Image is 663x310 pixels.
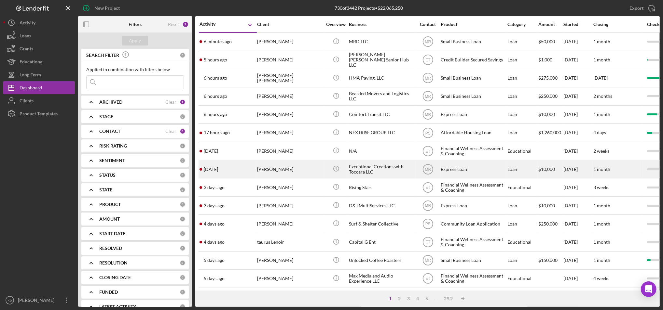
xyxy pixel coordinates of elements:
[563,142,593,160] div: [DATE]
[257,215,322,232] div: [PERSON_NAME]
[538,33,563,50] div: $50,000
[86,53,119,58] b: SEARCH FILTER
[404,296,413,301] div: 3
[441,252,506,269] div: Small Business Loan
[441,70,506,87] div: Small Business Loan
[593,239,610,245] time: 1 month
[507,252,538,269] div: Loan
[441,234,506,251] div: Financial Wellness Assessment & Coaching
[20,16,35,31] div: Activity
[538,215,563,232] div: $250,000
[3,29,75,42] a: Loans
[168,22,179,27] div: Reset
[129,22,142,27] b: Filters
[432,296,441,301] div: ...
[3,55,75,68] a: Educational
[257,33,322,50] div: [PERSON_NAME]
[507,106,538,123] div: Loan
[538,124,563,141] div: $1,260,000
[257,88,322,105] div: [PERSON_NAME]
[99,143,127,149] b: RISK RATING
[20,94,34,109] div: Clients
[180,260,186,266] div: 0
[324,22,348,27] div: Overview
[200,21,228,27] div: Activity
[563,234,593,251] div: [DATE]
[204,112,227,117] time: 2025-08-25 14:31
[204,185,225,190] time: 2025-08-22 17:28
[507,124,538,141] div: Loan
[180,187,186,193] div: 0
[563,88,593,105] div: [DATE]
[3,68,75,81] a: Long-Term
[441,288,506,305] div: Small Business Loan
[507,70,538,87] div: Loan
[563,197,593,214] div: [DATE]
[180,143,186,149] div: 0
[422,296,432,301] div: 5
[257,179,322,196] div: [PERSON_NAME]
[99,99,122,105] b: ARCHIVED
[204,94,227,99] time: 2025-08-25 14:44
[425,40,431,44] text: MR
[425,112,431,117] text: MR
[425,258,431,263] text: MR
[413,296,422,301] div: 4
[623,2,660,15] button: Export
[257,252,322,269] div: [PERSON_NAME]
[349,70,414,87] div: HMA Paving, LLC
[99,173,116,178] b: STATUS
[180,52,186,58] div: 0
[3,81,75,94] a: Dashboard
[425,149,431,153] text: ET
[641,281,656,297] div: Open Intercom Messenger
[180,304,186,310] div: 0
[257,270,322,287] div: [PERSON_NAME]
[441,179,506,196] div: Financial Wellness Assessment & Coaching
[441,215,506,232] div: Community Loan Application
[129,36,141,45] div: Apply
[204,239,225,245] time: 2025-08-21 18:03
[593,130,606,135] time: 4 days
[563,51,593,69] div: [DATE]
[441,88,506,105] div: Small Business Loan
[593,93,612,99] time: 2 months
[425,76,431,81] text: MR
[563,22,593,27] div: Started
[99,114,113,119] b: STAGE
[99,304,136,309] b: LATEST ACTIVITY
[425,203,431,208] text: MR
[99,290,118,295] b: FUNDED
[507,234,538,251] div: Educational
[563,252,593,269] div: [DATE]
[563,124,593,141] div: [DATE]
[180,231,186,237] div: 0
[593,111,610,117] time: 1 month
[441,22,506,27] div: Product
[99,216,120,222] b: AMOUNT
[3,16,75,29] button: Activity
[182,21,189,28] div: 7
[257,288,322,305] div: [PERSON_NAME]
[165,129,176,134] div: Clear
[563,33,593,50] div: [DATE]
[349,252,414,269] div: Unlocked Coffee Roasters
[3,107,75,120] a: Product Templates
[349,22,414,27] div: Business
[3,42,75,55] a: Grants
[416,22,440,27] div: Contact
[180,201,186,207] div: 0
[441,33,506,50] div: Small Business Loan
[180,99,186,105] div: 1
[538,288,563,305] div: $100,000
[629,2,643,15] div: Export
[20,81,42,96] div: Dashboard
[257,106,322,123] div: [PERSON_NAME]
[349,124,414,141] div: NEXTRISE GROUP LLC
[20,107,58,122] div: Product Templates
[507,51,538,69] div: Loan
[349,270,414,287] div: Max Media and Audio Experience LLC
[538,106,563,123] div: $10,000
[386,296,395,301] div: 1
